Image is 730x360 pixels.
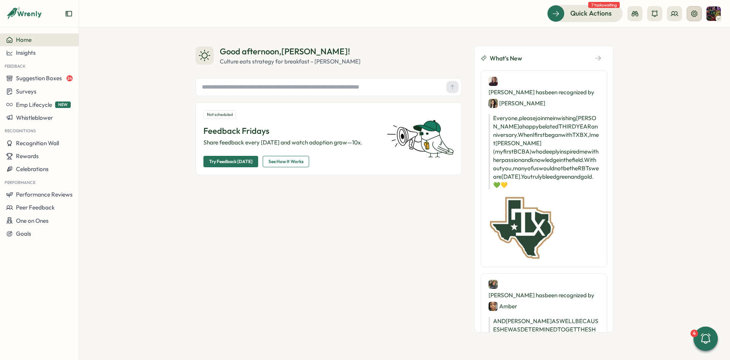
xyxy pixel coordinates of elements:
[268,156,303,167] span: See How It Works
[220,57,360,66] div: Culture eats strategy for breakfast - [PERSON_NAME]
[203,138,378,147] p: Share feedback every [DATE] and watch adoption grow—10x.
[706,6,721,21] img: Jane Pfeiffer
[16,75,62,82] span: Suggestion Boxes
[263,156,309,167] button: See How It Works
[693,327,718,351] button: 4
[16,114,53,121] span: Whistleblower
[489,280,498,289] img: Jaylyn letbetter
[16,101,52,108] span: Emp Lifecycle
[489,280,599,311] div: [PERSON_NAME] has been recognized by
[489,77,498,86] img: Ajisha Sutton
[16,140,59,147] span: Recognition Wall
[16,191,73,198] span: Performance Reviews
[65,10,73,17] button: Expand sidebar
[55,101,71,108] span: NEW
[570,8,612,18] span: Quick Actions
[16,230,31,237] span: Goals
[489,98,545,108] div: [PERSON_NAME]
[220,46,360,57] div: Good afternoon , [PERSON_NAME] !
[489,317,599,350] p: AND [PERSON_NAME] AS WELL BECAUSE SHE WAS DETERMINED TO GET THE SHOULDER CHECK AND ELBOW CHECK DO...
[588,2,620,8] span: 7 tasks waiting
[203,156,258,167] button: Try Feedback [DATE]
[16,49,36,56] span: Insights
[690,330,698,337] div: 4
[203,110,236,119] div: Not scheduled
[489,302,498,311] img: Amber
[16,165,49,173] span: Celebrations
[489,195,555,261] img: Recognition Image
[16,88,36,95] span: Surveys
[67,75,73,81] span: 24
[16,36,32,43] span: Home
[209,156,252,167] span: Try Feedback [DATE]
[203,125,378,137] p: Feedback Fridays
[489,77,599,108] div: [PERSON_NAME] has been recognized by
[489,301,517,311] div: Amber
[16,217,49,224] span: One on Ones
[489,99,498,108] img: Rocio San Miguel
[16,204,55,211] span: Peer Feedback
[16,152,39,160] span: Rewards
[547,5,623,22] button: Quick Actions
[489,114,599,189] p: Everyone, please join me in wishing [PERSON_NAME] a happy belated THIRD YEAR anniversary. When I ...
[490,54,522,63] span: What's New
